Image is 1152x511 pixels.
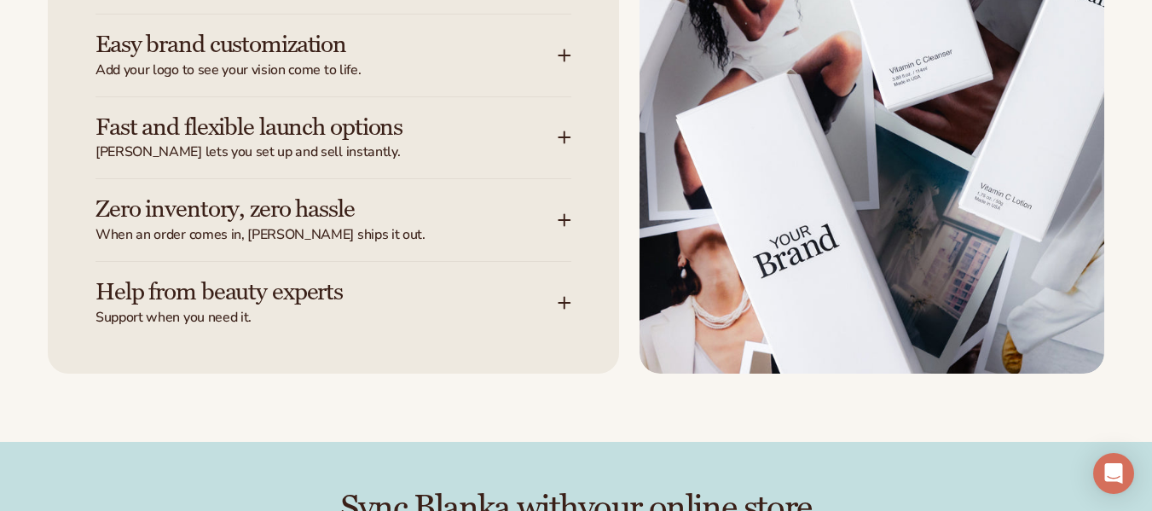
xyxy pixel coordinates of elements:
[96,226,558,244] span: When an order comes in, [PERSON_NAME] ships it out.
[96,196,507,223] h3: Zero inventory, zero hassle
[96,114,507,141] h3: Fast and flexible launch options
[96,279,507,305] h3: Help from beauty experts
[96,32,507,58] h3: Easy brand customization
[96,143,558,161] span: [PERSON_NAME] lets you set up and sell instantly.
[96,61,558,79] span: Add your logo to see your vision come to life.
[96,309,558,327] span: Support when you need it.
[1093,453,1134,494] div: Open Intercom Messenger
